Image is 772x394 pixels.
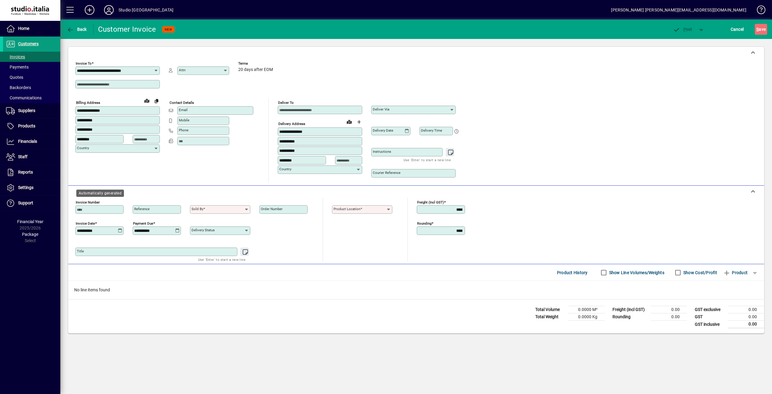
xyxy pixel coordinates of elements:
[179,128,188,132] mat-label: Phone
[608,270,664,276] label: Show Line Volumes/Weights
[198,256,245,263] mat-hint: Use 'Enter' to start a new line
[532,313,568,321] td: Total Weight
[17,219,43,224] span: Financial Year
[555,267,590,278] button: Product History
[76,190,124,197] div: Automatically generated
[98,24,156,34] div: Customer Invoice
[683,27,686,32] span: P
[18,41,39,46] span: Customers
[609,313,651,321] td: Rounding
[557,268,588,277] span: Product History
[76,221,95,226] mat-label: Invoice date
[3,21,60,36] a: Home
[60,24,93,35] app-page-header-button: Back
[133,221,153,226] mat-label: Payment due
[18,200,33,205] span: Support
[238,67,273,72] span: 20 days after EOM
[18,170,33,175] span: Reports
[77,146,89,150] mat-label: Country
[80,5,99,15] button: Add
[344,117,354,127] a: View on map
[142,96,152,105] a: View on map
[3,52,60,62] a: Invoices
[6,54,25,59] span: Invoices
[6,95,42,100] span: Communications
[728,321,764,328] td: 0.00
[65,24,88,35] button: Back
[670,24,695,35] button: Post
[723,268,748,277] span: Product
[18,185,33,190] span: Settings
[729,24,745,35] button: Cancel
[755,24,767,35] button: Save
[22,232,38,237] span: Package
[191,207,203,211] mat-label: Sold by
[609,306,651,313] td: Freight (incl GST)
[3,196,60,211] a: Support
[191,228,215,232] mat-label: Delivery status
[18,26,29,31] span: Home
[720,267,751,278] button: Product
[682,270,717,276] label: Show Cost/Profit
[3,134,60,149] a: Financials
[18,154,27,159] span: Staff
[651,313,687,321] td: 0.00
[67,27,87,32] span: Back
[18,108,35,113] span: Suppliers
[179,118,189,122] mat-label: Mobile
[611,5,746,15] div: [PERSON_NAME] [PERSON_NAME][EMAIL_ADDRESS][DOMAIN_NAME]
[756,24,766,34] span: ave
[179,68,185,72] mat-label: Attn
[3,180,60,195] a: Settings
[568,306,605,313] td: 0.0000 M³
[3,72,60,82] a: Quotes
[692,313,728,321] td: GST
[752,1,764,21] a: Knowledge Base
[354,117,364,127] button: Choose address
[238,62,274,66] span: Terms
[532,306,568,313] td: Total Volume
[261,207,283,211] mat-label: Order number
[134,207,150,211] mat-label: Reference
[18,123,35,128] span: Products
[421,128,442,133] mat-label: Delivery time
[6,75,23,80] span: Quotes
[76,200,100,204] mat-label: Invoice number
[568,313,605,321] td: 0.0000 Kg
[417,200,444,204] mat-label: Freight (incl GST)
[3,103,60,118] a: Suppliers
[3,165,60,180] a: Reports
[334,207,360,211] mat-label: Product location
[278,101,294,105] mat-label: Deliver To
[179,108,188,112] mat-label: Email
[373,107,389,111] mat-label: Deliver via
[651,306,687,313] td: 0.00
[77,249,84,253] mat-label: Title
[76,61,92,66] mat-label: Invoice To
[18,139,37,144] span: Financials
[373,171,400,175] mat-label: Courier Reference
[3,82,60,93] a: Backorders
[417,221,432,226] mat-label: Rounding
[6,65,29,69] span: Payments
[152,96,161,106] button: Copy to Delivery address
[673,27,692,32] span: ost
[165,27,172,31] span: NEW
[3,149,60,165] a: Staff
[99,5,119,15] button: Profile
[728,306,764,313] td: 0.00
[756,27,759,32] span: S
[3,93,60,103] a: Communications
[119,5,173,15] div: Studio [GEOGRAPHIC_DATA]
[373,128,393,133] mat-label: Delivery date
[692,321,728,328] td: GST inclusive
[3,119,60,134] a: Products
[6,85,31,90] span: Backorders
[692,306,728,313] td: GST exclusive
[373,149,391,154] mat-label: Instructions
[731,24,744,34] span: Cancel
[403,156,451,163] mat-hint: Use 'Enter' to start a new line
[68,281,764,299] div: No line items found
[279,167,291,171] mat-label: Country
[3,62,60,72] a: Payments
